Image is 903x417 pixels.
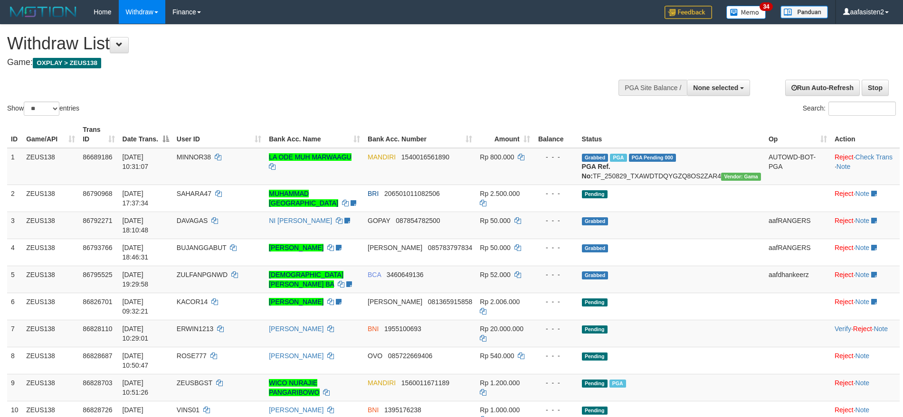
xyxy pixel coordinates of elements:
[835,298,854,306] a: Reject
[7,185,22,212] td: 2
[83,153,112,161] span: 86689186
[396,217,440,224] span: Copy 087854782500 to clipboard
[384,190,440,197] span: Copy 206501011082506 to clipboard
[853,325,872,333] a: Reject
[269,298,323,306] a: [PERSON_NAME]
[7,5,79,19] img: MOTION_logo.png
[269,406,323,414] a: [PERSON_NAME]
[538,351,574,361] div: - - -
[368,298,422,306] span: [PERSON_NAME]
[368,217,390,224] span: GOPAY
[265,121,364,148] th: Bank Acc. Name: activate to sort column ascending
[22,185,79,212] td: ZEUS138
[123,153,149,170] span: [DATE] 10:31:07
[629,154,676,162] span: PGA Pending
[480,190,520,197] span: Rp 2.500.000
[874,325,888,333] a: Note
[835,190,854,197] a: Reject
[269,352,323,360] a: [PERSON_NAME]
[765,239,831,266] td: aafRANGERS
[177,379,212,387] span: ZEUSBGST
[119,121,173,148] th: Date Trans.: activate to sort column descending
[22,212,79,239] td: ZEUS138
[582,298,608,306] span: Pending
[22,148,79,185] td: ZEUS138
[177,190,211,197] span: SAHARA47
[831,266,900,293] td: ·
[79,121,118,148] th: Trans ID: activate to sort column ascending
[480,406,520,414] span: Rp 1.000.000
[123,352,149,369] span: [DATE] 10:50:47
[831,185,900,212] td: ·
[7,347,22,374] td: 8
[538,378,574,388] div: - - -
[855,406,870,414] a: Note
[123,325,149,342] span: [DATE] 10:29:01
[765,212,831,239] td: aafRANGERS
[368,153,396,161] span: MANDIRI
[538,270,574,279] div: - - -
[835,244,854,251] a: Reject
[476,121,533,148] th: Amount: activate to sort column ascending
[368,379,396,387] span: MANDIRI
[7,374,22,401] td: 9
[855,352,870,360] a: Note
[538,152,574,162] div: - - -
[269,325,323,333] a: [PERSON_NAME]
[480,217,511,224] span: Rp 50.000
[83,217,112,224] span: 86792271
[855,153,893,161] a: Check Trans
[831,320,900,347] td: · ·
[7,148,22,185] td: 1
[765,148,831,185] td: AUTOWD-BOT-PGA
[83,379,112,387] span: 86828703
[7,102,79,116] label: Show entries
[578,121,765,148] th: Status
[428,244,472,251] span: Copy 085783797834 to clipboard
[765,266,831,293] td: aafdhankeerz
[24,102,59,116] select: Showentries
[855,271,870,278] a: Note
[831,374,900,401] td: ·
[835,271,854,278] a: Reject
[7,320,22,347] td: 7
[831,293,900,320] td: ·
[480,298,520,306] span: Rp 2.006.000
[401,153,449,161] span: Copy 1540016561890 to clipboard
[582,154,608,162] span: Grabbed
[582,380,608,388] span: Pending
[368,406,379,414] span: BNI
[177,244,227,251] span: BUJANGGABUT
[538,189,574,198] div: - - -
[269,379,319,396] a: WICO NURAJIE PANGARIBOWO
[7,58,592,67] h4: Game:
[582,325,608,334] span: Pending
[538,243,574,252] div: - - -
[760,2,772,11] span: 34
[22,121,79,148] th: Game/API: activate to sort column ascending
[388,352,432,360] span: Copy 085722669406 to clipboard
[83,298,112,306] span: 86826701
[831,148,900,185] td: · ·
[269,190,338,207] a: MUHAMMAD [GEOGRAPHIC_DATA]
[836,163,851,170] a: Note
[269,271,343,288] a: [DEMOGRAPHIC_DATA][PERSON_NAME] BA
[665,6,712,19] img: Feedback.jpg
[368,325,379,333] span: BNI
[22,374,79,401] td: ZEUS138
[835,325,851,333] a: Verify
[33,58,101,68] span: OXPLAY > ZEUS138
[534,121,578,148] th: Balance
[855,298,870,306] a: Note
[22,347,79,374] td: ZEUS138
[687,80,750,96] button: None selected
[22,320,79,347] td: ZEUS138
[173,121,265,148] th: User ID: activate to sort column ascending
[609,380,626,388] span: Marked by aafsreyleap
[7,121,22,148] th: ID
[538,216,574,225] div: - - -
[368,190,379,197] span: BRI
[835,406,854,414] a: Reject
[428,298,472,306] span: Copy 081365915858 to clipboard
[582,244,608,252] span: Grabbed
